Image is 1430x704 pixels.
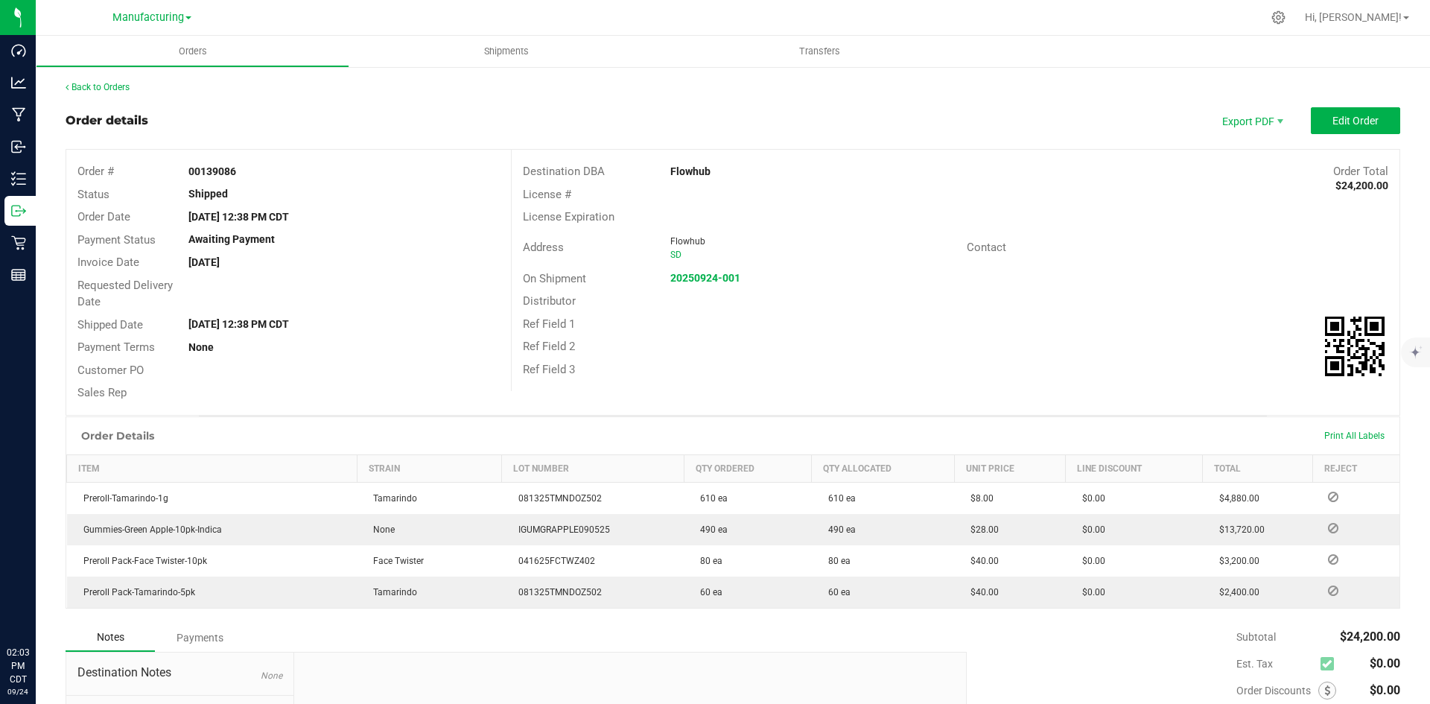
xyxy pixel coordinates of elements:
[66,82,130,92] a: Back to Orders
[684,454,811,482] th: Qty Ordered
[11,267,26,282] inline-svg: Reports
[1325,317,1385,376] qrcode: 00139086
[77,233,156,247] span: Payment Status
[821,524,856,535] span: 490 ea
[112,11,184,24] span: Manufacturing
[523,317,575,331] span: Ref Field 1
[66,624,155,652] div: Notes
[1333,165,1388,178] span: Order Total
[36,36,349,67] a: Orders
[77,364,144,377] span: Customer PO
[1075,524,1105,535] span: $0.00
[1335,180,1388,191] strong: $24,200.00
[77,340,155,354] span: Payment Terms
[693,556,722,566] span: 80 ea
[1269,10,1288,25] div: Manage settings
[366,493,417,504] span: Tamarindo
[963,493,994,504] span: $8.00
[1236,631,1276,643] span: Subtotal
[15,585,60,630] iframe: Resource center
[77,210,130,223] span: Order Date
[188,341,214,353] strong: None
[523,210,614,223] span: License Expiration
[502,454,684,482] th: Lot Number
[967,241,1006,254] span: Contact
[155,624,244,651] div: Payments
[77,664,282,682] span: Destination Notes
[1324,431,1385,441] span: Print All Labels
[523,241,564,254] span: Address
[821,587,851,597] span: 60 ea
[1203,454,1313,482] th: Total
[7,646,29,686] p: 02:03 PM CDT
[1322,524,1344,533] span: Reject Inventory
[188,256,220,268] strong: [DATE]
[159,45,227,58] span: Orders
[1322,555,1344,564] span: Reject Inventory
[77,165,114,178] span: Order #
[77,279,173,309] span: Requested Delivery Date
[188,211,289,223] strong: [DATE] 12:38 PM CDT
[1212,556,1259,566] span: $3,200.00
[1236,685,1318,697] span: Order Discounts
[7,686,29,697] p: 09/24
[349,36,663,67] a: Shipments
[963,524,999,535] span: $28.00
[11,235,26,250] inline-svg: Retail
[44,583,62,600] iframe: Resource center unread badge
[1066,454,1203,482] th: Line Discount
[67,454,357,482] th: Item
[11,203,26,218] inline-svg: Outbound
[11,43,26,58] inline-svg: Dashboard
[670,250,681,260] span: SD
[693,524,728,535] span: 490 ea
[511,493,602,504] span: 081325TMNDOZ502
[523,340,575,353] span: Ref Field 2
[77,318,143,332] span: Shipped Date
[523,188,571,201] span: License #
[511,587,602,597] span: 081325TMNDOZ502
[523,272,586,285] span: On Shipment
[1370,683,1400,697] span: $0.00
[66,112,148,130] div: Order details
[1236,658,1315,670] span: Est. Tax
[1313,454,1399,482] th: Reject
[1212,493,1259,504] span: $4,880.00
[511,524,610,535] span: IGUMGRAPPLE090525
[1075,556,1105,566] span: $0.00
[366,556,424,566] span: Face Twister
[523,165,605,178] span: Destination DBA
[1321,653,1341,673] span: Calculate excise tax
[1207,107,1296,134] li: Export PDF
[1370,656,1400,670] span: $0.00
[81,430,154,442] h1: Order Details
[1332,115,1379,127] span: Edit Order
[1322,586,1344,595] span: Reject Inventory
[963,587,999,597] span: $40.00
[357,454,502,482] th: Strain
[76,587,195,597] span: Preroll Pack-Tamarindo-5pk
[1322,492,1344,501] span: Reject Inventory
[188,188,228,200] strong: Shipped
[1075,587,1105,597] span: $0.00
[523,294,576,308] span: Distributor
[670,272,740,284] a: 20250924-001
[812,454,955,482] th: Qty Allocated
[1212,524,1265,535] span: $13,720.00
[693,493,728,504] span: 610 ea
[77,188,109,201] span: Status
[1075,493,1105,504] span: $0.00
[76,493,168,504] span: Preroll-Tamarindo-1g
[1305,11,1402,23] span: Hi, [PERSON_NAME]!
[11,107,26,122] inline-svg: Manufacturing
[954,454,1066,482] th: Unit Price
[11,171,26,186] inline-svg: Inventory
[188,318,289,330] strong: [DATE] 12:38 PM CDT
[76,556,207,566] span: Preroll Pack-Face Twister-10pk
[188,233,275,245] strong: Awaiting Payment
[511,556,595,566] span: 041625FCTWZ402
[670,165,711,177] strong: Flowhub
[77,256,139,269] span: Invoice Date
[670,236,705,247] span: Flowhub
[11,75,26,90] inline-svg: Analytics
